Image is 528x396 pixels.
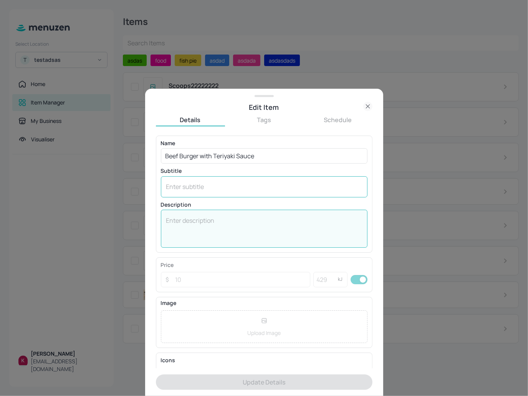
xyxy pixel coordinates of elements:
button: Schedule [303,116,372,124]
button: Details [156,116,225,124]
p: Name [161,141,367,146]
p: Image [161,300,367,306]
input: Enter item name [161,148,367,164]
div: Edit Item [156,102,372,113]
p: Icons [161,358,367,363]
p: Description [161,202,367,207]
button: Tags [230,116,299,124]
div: You do not have permission to access this field [161,306,367,343]
div: You do not have permission to access this field [161,262,367,287]
p: Subtitle [161,168,367,174]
